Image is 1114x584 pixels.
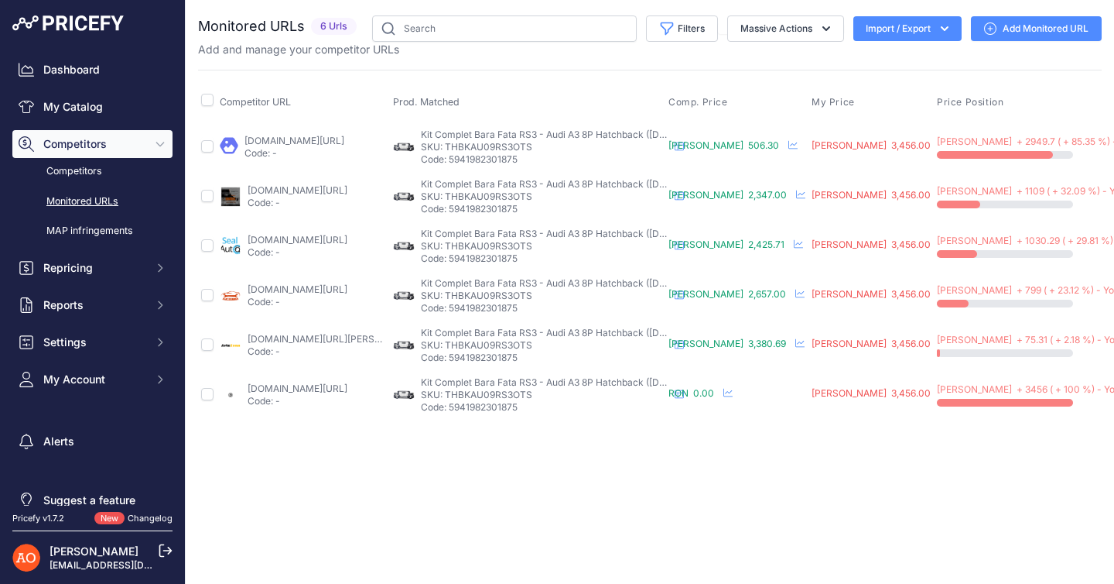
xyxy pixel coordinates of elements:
[812,288,931,300] span: [PERSON_NAME] 3,456.00
[248,296,347,308] p: Code: -
[853,16,962,41] button: Import / Export
[646,15,718,42] button: Filters
[812,387,931,399] span: [PERSON_NAME] 3,456.00
[812,239,931,250] span: [PERSON_NAME] 3,456.00
[668,96,731,108] button: Comp. Price
[248,345,387,358] p: Code: -
[248,383,347,394] a: [DOMAIN_NAME][URL]
[128,513,173,524] a: Changelog
[421,376,717,388] span: Kit Complet Bara Fata RS3 - Audi A3 8P Hatchback ([DATE]-[DATE])
[12,93,173,121] a: My Catalog
[248,184,347,196] a: [DOMAIN_NAME][URL]
[421,352,668,364] p: Code: 5941982301875
[668,139,779,151] span: [PERSON_NAME] 506.30
[421,252,668,265] p: Code: 5941982301875
[244,147,344,160] p: Code: -
[812,139,931,151] span: [PERSON_NAME] 3,456.00
[421,401,668,414] p: Code: 5941982301875
[421,277,717,289] span: Kit Complet Bara Fata RS3 - Audi A3 8P Hatchback ([DATE]-[DATE])
[393,96,460,108] span: Prod. Matched
[971,16,1102,41] a: Add Monitored URL
[12,188,173,215] a: Monitored URLs
[421,240,668,252] p: SKU: THBKAU09RS3OTS
[43,136,145,152] span: Competitors
[372,15,637,42] input: Search
[812,338,931,349] span: [PERSON_NAME] 3,456.00
[198,15,305,37] h2: Monitored URLs
[43,260,145,276] span: Repricing
[12,56,173,514] nav: Sidebar
[248,197,347,209] p: Code: -
[421,389,668,401] p: SKU: THBKAU09RS3OTS
[668,239,784,250] span: [PERSON_NAME] 2,425.71
[727,15,844,42] button: Massive Actions
[12,254,173,282] button: Repricing
[12,486,173,514] a: Suggest a feature
[43,297,145,313] span: Reports
[668,387,714,399] span: RON 0.00
[421,339,668,352] p: SKU: THBKAU09RS3OTS
[421,203,668,215] p: Code: 5941982301875
[668,96,728,108] span: Comp. Price
[12,158,173,185] a: Competitors
[12,512,64,525] div: Pricefy v1.7.2
[668,338,786,349] span: [PERSON_NAME] 3,380.69
[421,191,668,203] p: SKU: THBKAU09RS3OTS
[248,246,347,259] p: Code: -
[421,178,717,190] span: Kit Complet Bara Fata RS3 - Audi A3 8P Hatchback ([DATE]-[DATE])
[12,15,124,31] img: Pricefy Logo
[220,96,291,108] span: Competitor URL
[12,56,173,84] a: Dashboard
[421,290,668,302] p: SKU: THBKAU09RS3OTS
[421,228,717,239] span: Kit Complet Bara Fata RS3 - Audi A3 8P Hatchback ([DATE]-[DATE])
[311,18,357,36] span: 6 Urls
[937,96,1006,108] button: Price Position
[937,96,1003,108] span: Price Position
[248,333,422,345] a: [DOMAIN_NAME][URL][PERSON_NAME]
[198,42,399,57] p: Add and manage your competitor URLs
[421,302,668,314] p: Code: 5941982301875
[12,366,173,393] button: My Account
[812,96,855,108] span: My Price
[43,335,145,350] span: Settings
[12,130,173,158] button: Competitors
[12,291,173,319] button: Reports
[94,512,125,525] span: New
[50,559,211,571] a: [EMAIL_ADDRESS][DOMAIN_NAME]
[12,218,173,245] a: MAP infringements
[421,327,717,338] span: Kit Complet Bara Fata RS3 - Audi A3 8P Hatchback ([DATE]-[DATE])
[12,328,173,356] button: Settings
[421,153,668,166] p: Code: 5941982301875
[248,283,347,295] a: [DOMAIN_NAME][URL]
[812,96,858,108] button: My Price
[668,189,787,201] span: [PERSON_NAME] 2,347.00
[421,141,668,153] p: SKU: THBKAU09RS3OTS
[668,288,786,300] span: [PERSON_NAME] 2,657.00
[43,372,145,387] span: My Account
[248,395,347,407] p: Code: -
[12,428,173,455] a: Alerts
[248,234,347,246] a: [DOMAIN_NAME][URL]
[812,189,931,201] span: [PERSON_NAME] 3,456.00
[421,129,717,140] span: Kit Complet Bara Fata RS3 - Audi A3 8P Hatchback ([DATE]-[DATE])
[50,544,138,558] a: [PERSON_NAME]
[244,135,344,146] a: [DOMAIN_NAME][URL]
